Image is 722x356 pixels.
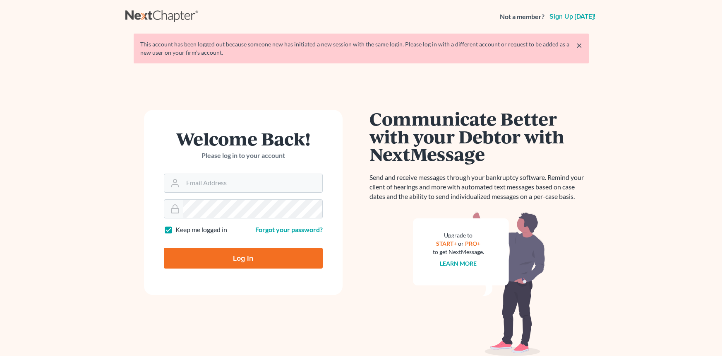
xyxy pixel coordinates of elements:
strong: Not a member? [500,12,544,22]
a: × [576,40,582,50]
a: Forgot your password? [255,225,323,233]
h1: Welcome Back! [164,130,323,148]
h1: Communicate Better with your Debtor with NextMessage [369,110,589,163]
div: to get NextMessage. [433,248,484,256]
label: Keep me logged in [175,225,227,235]
a: Sign up [DATE]! [548,13,597,20]
input: Log In [164,248,323,269]
div: This account has been logged out because someone new has initiated a new session with the same lo... [140,40,582,57]
p: Send and receive messages through your bankruptcy software. Remind your client of hearings and mo... [369,173,589,201]
span: or [458,240,464,247]
p: Please log in to your account [164,151,323,160]
input: Email Address [183,174,322,192]
a: START+ [436,240,457,247]
a: PRO+ [465,240,480,247]
div: Upgrade to [433,231,484,240]
a: Learn more [440,260,477,267]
